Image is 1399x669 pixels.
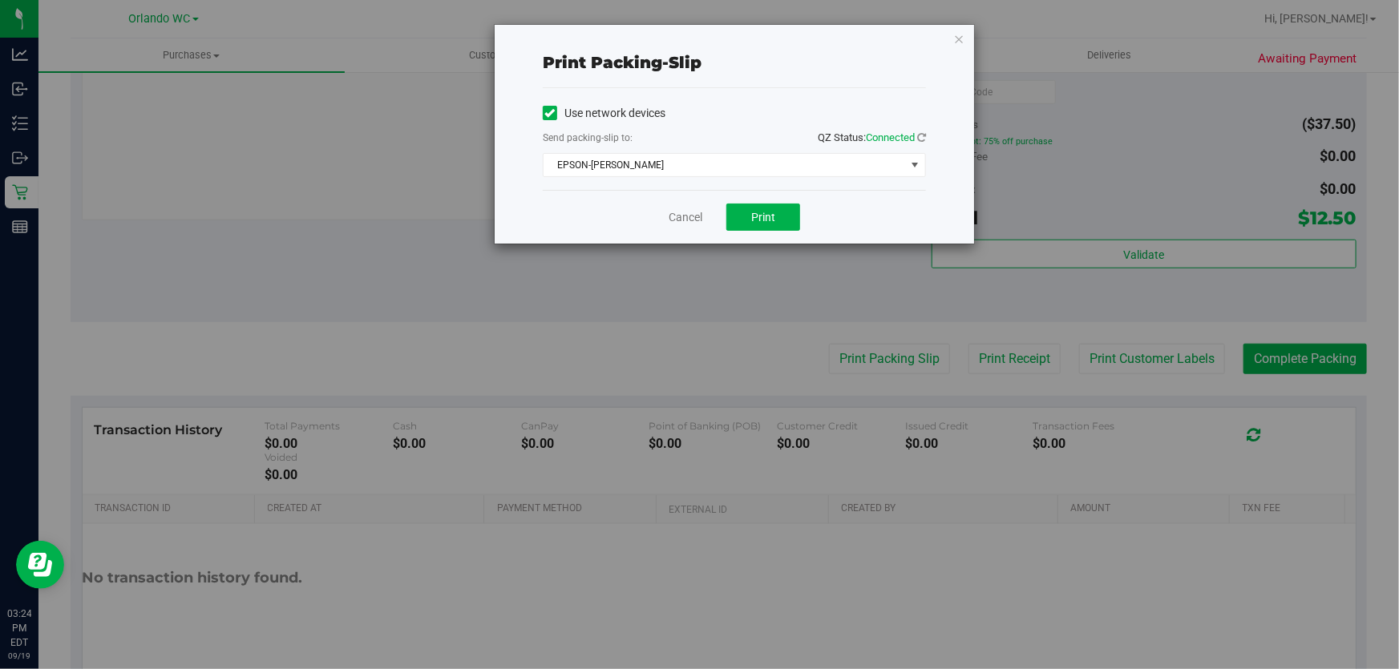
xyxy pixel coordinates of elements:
iframe: Resource center [16,541,64,589]
span: Print [751,211,775,224]
span: QZ Status: [818,131,926,143]
label: Use network devices [543,105,665,122]
label: Send packing-slip to: [543,131,633,145]
span: select [905,154,925,176]
span: Connected [866,131,915,143]
span: EPSON-[PERSON_NAME] [544,154,905,176]
span: Print packing-slip [543,53,702,72]
a: Cancel [669,209,702,226]
button: Print [726,204,800,231]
